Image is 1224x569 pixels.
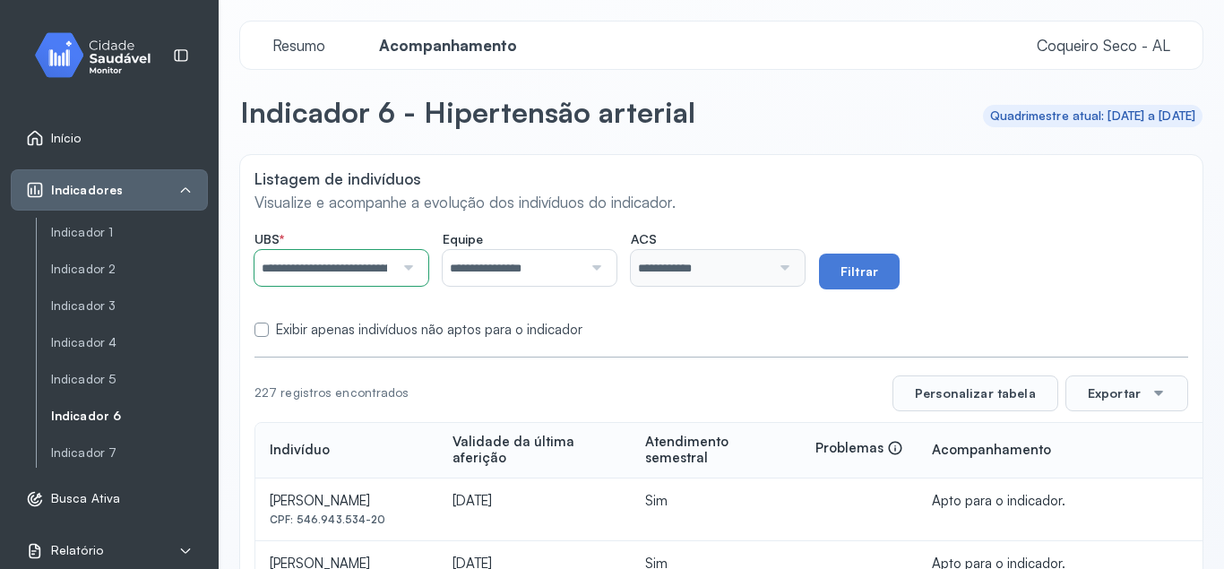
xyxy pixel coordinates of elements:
[819,254,900,289] button: Filtrar
[815,440,903,461] div: Problemas
[1037,36,1170,55] span: Coqueiro Seco - AL
[51,225,208,240] a: Indicador 1
[361,37,535,55] a: Acompanhamento
[51,335,208,350] a: Indicador 4
[51,445,208,461] a: Indicador 7
[262,36,336,55] span: Resumo
[990,108,1196,124] div: Quadrimestre atual: [DATE] a [DATE]
[51,442,208,464] a: Indicador 7
[645,493,787,510] div: Sim
[51,131,82,146] span: Início
[270,493,424,510] div: [PERSON_NAME]
[932,442,1051,459] div: Acompanhamento
[270,513,424,526] div: CPF: 546.943.534-20
[892,375,1058,411] button: Personalizar tabela
[270,442,330,459] div: Indivíduo
[19,29,180,82] img: monitor.svg
[51,543,103,558] span: Relatório
[254,193,1188,211] p: Visualize e acompanhe a evolução dos indivíduos do indicador.
[276,322,582,339] label: Exibir apenas indivíduos não aptos para o indicador
[51,262,208,277] a: Indicador 2
[51,409,208,424] a: Indicador 6
[51,368,208,391] a: Indicador 5
[254,385,409,401] div: 227 registros encontrados
[254,231,284,247] span: UBS
[254,37,343,55] a: Resumo
[51,295,208,317] a: Indicador 3
[368,36,528,55] span: Acompanhamento
[631,231,657,247] span: ACS
[51,491,120,506] span: Busca Ativa
[453,434,616,468] div: Validade da última aferição
[51,372,208,387] a: Indicador 5
[26,490,193,508] a: Busca Ativa
[51,405,208,427] a: Indicador 6
[240,94,695,130] p: Indicador 6 - Hipertensão arterial
[51,298,208,314] a: Indicador 3
[51,332,208,354] a: Indicador 4
[51,221,208,244] a: Indicador 1
[254,169,1188,188] p: Listagem de indivíduos
[1065,375,1188,411] button: Exportar
[51,258,208,280] a: Indicador 2
[51,183,123,198] span: Indicadores
[645,434,787,468] div: Atendimento semestral
[453,493,616,510] div: [DATE]
[443,231,483,247] span: Equipe
[26,129,193,147] a: Início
